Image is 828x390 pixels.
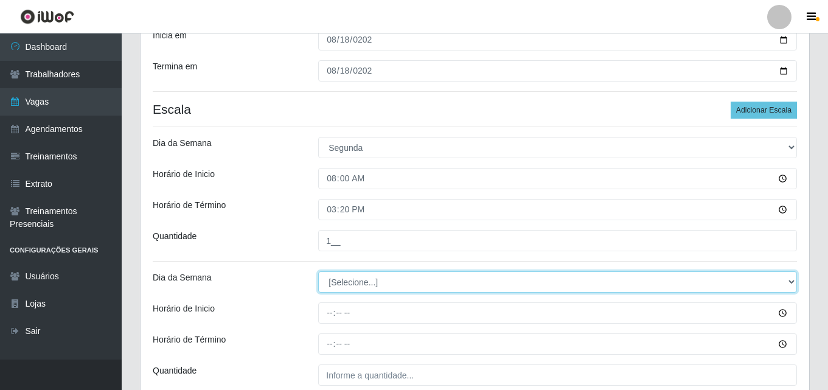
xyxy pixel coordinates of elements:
input: 00:00 [318,302,797,324]
input: 00/00/0000 [318,60,797,82]
label: Dia da Semana [153,271,212,284]
button: Adicionar Escala [731,102,797,119]
label: Horário de Término [153,333,226,346]
label: Quantidade [153,364,197,377]
input: Informe a quantidade... [318,230,797,251]
label: Dia da Semana [153,137,212,150]
label: Horário de Inicio [153,168,215,181]
label: Quantidade [153,230,197,243]
label: Termina em [153,60,197,73]
label: Horário de Inicio [153,302,215,315]
label: Horário de Término [153,199,226,212]
input: 00:00 [318,199,797,220]
input: Informe a quantidade... [318,364,797,386]
img: CoreUI Logo [20,9,74,24]
input: 00/00/0000 [318,29,797,50]
h4: Escala [153,102,797,117]
label: Inicia em [153,29,187,42]
input: 00:00 [318,168,797,189]
input: 00:00 [318,333,797,355]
